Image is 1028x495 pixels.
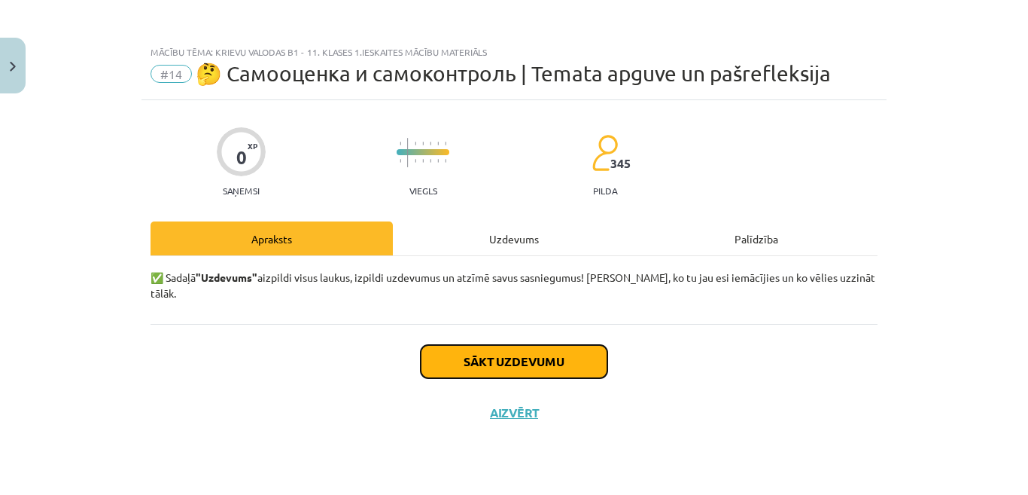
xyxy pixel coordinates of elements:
img: icon-short-line-57e1e144782c952c97e751825c79c345078a6d821885a25fce030b3d8c18986b.svg [445,159,446,163]
img: icon-short-line-57e1e144782c952c97e751825c79c345078a6d821885a25fce030b3d8c18986b.svg [400,159,401,163]
p: Viegls [409,185,437,196]
button: Sākt uzdevumu [421,345,607,378]
button: Aizvērt [485,405,543,420]
img: icon-close-lesson-0947bae3869378f0d4975bcd49f059093ad1ed9edebbc8119c70593378902aed.svg [10,62,16,72]
div: Apraksts [151,222,393,255]
p: Saņemsi [217,185,266,196]
img: icon-short-line-57e1e144782c952c97e751825c79c345078a6d821885a25fce030b3d8c18986b.svg [437,142,439,145]
strong: "Uzdevums" [196,270,257,284]
p: pilda [593,185,617,196]
div: 0 [236,147,247,168]
span: 345 [610,157,631,170]
img: icon-short-line-57e1e144782c952c97e751825c79c345078a6d821885a25fce030b3d8c18986b.svg [422,142,424,145]
img: icon-short-line-57e1e144782c952c97e751825c79c345078a6d821885a25fce030b3d8c18986b.svg [415,142,416,145]
img: icon-short-line-57e1e144782c952c97e751825c79c345078a6d821885a25fce030b3d8c18986b.svg [400,142,401,145]
p: ✅ Sadaļā aizpildi visus laukus, izpildi uzdevumus un atzīmē savus sasniegumus! [PERSON_NAME], ko ... [151,270,877,301]
span: XP [248,142,257,150]
div: Mācību tēma: Krievu valodas b1 - 11. klases 1.ieskaites mācību materiāls [151,47,877,57]
span: #14 [151,65,192,83]
img: icon-short-line-57e1e144782c952c97e751825c79c345078a6d821885a25fce030b3d8c18986b.svg [415,159,416,163]
div: Palīdzība [635,222,877,255]
img: icon-long-line-d9ea69661e0d244f92f715978eff75569469978d946b2353a9bb055b3ed8787d.svg [407,138,409,167]
img: icon-short-line-57e1e144782c952c97e751825c79c345078a6d821885a25fce030b3d8c18986b.svg [422,159,424,163]
img: students-c634bb4e5e11cddfef0936a35e636f08e4e9abd3cc4e673bd6f9a4125e45ecb1.svg [592,134,618,172]
div: Uzdevums [393,222,635,255]
img: icon-short-line-57e1e144782c952c97e751825c79c345078a6d821885a25fce030b3d8c18986b.svg [430,142,431,145]
img: icon-short-line-57e1e144782c952c97e751825c79c345078a6d821885a25fce030b3d8c18986b.svg [437,159,439,163]
img: icon-short-line-57e1e144782c952c97e751825c79c345078a6d821885a25fce030b3d8c18986b.svg [430,159,431,163]
img: icon-short-line-57e1e144782c952c97e751825c79c345078a6d821885a25fce030b3d8c18986b.svg [445,142,446,145]
span: 🤔 Самооценка и самоконтроль | Temata apguve un pašrefleksija [196,61,831,86]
